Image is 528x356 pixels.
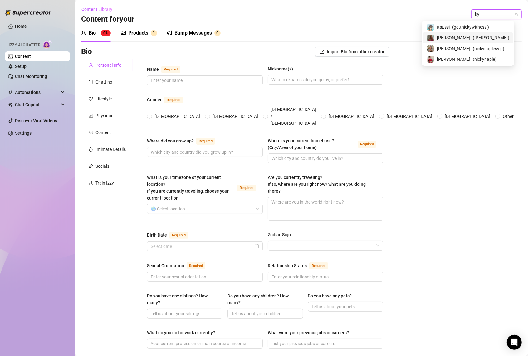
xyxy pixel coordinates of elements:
img: logo-BBDzfeDw.svg [5,9,52,16]
span: Are you currently traveling? If so, where are you right now? what are you doing there? [268,175,366,194]
div: Birth Date [147,232,167,238]
span: import [320,50,324,54]
span: heart [89,97,93,101]
input: Sexual Orientation [151,273,258,280]
sup: 0 [214,30,221,36]
span: Other [500,113,516,120]
label: Gender [147,96,190,103]
span: Chat Copilot [15,100,59,110]
div: Personal Info [95,62,121,69]
input: Where is your current homebase? (City/Area of your home) [271,155,379,162]
input: What were your previous jobs or careers? [271,340,379,347]
label: What do you do for work currently? [147,329,219,336]
div: Do you have any pets? [308,292,352,299]
img: AI Chatter [43,40,52,49]
a: Content [15,54,31,59]
label: Where is your current homebase? (City/Area of your home) [268,137,384,151]
label: Zodiac Sign [268,231,295,238]
span: [DEMOGRAPHIC_DATA] [210,113,261,120]
input: Relationship Status [271,273,379,280]
span: ( getthickywithessi ) [452,24,489,31]
input: Name [151,77,258,84]
img: Nicky (@nickynaplesvip) [427,45,434,52]
span: Required [358,141,376,148]
span: link [89,164,93,168]
div: Train Izzy [95,180,114,186]
span: [PERSON_NAME] [437,34,470,41]
a: Setup [15,64,27,69]
div: Bump Messages [174,29,212,37]
div: Relationship Status [268,262,307,269]
a: Settings [15,131,32,136]
div: Bio [89,29,96,37]
label: Name [147,65,187,73]
span: [DEMOGRAPHIC_DATA] / [DEMOGRAPHIC_DATA] [268,106,319,127]
span: Content Library [81,7,112,12]
div: Chatting [95,79,112,85]
label: Sexual Orientation [147,262,212,269]
sup: 0% [101,30,111,36]
input: Do you have any pets? [312,303,379,310]
label: Do you have any children? How many? [227,292,303,306]
img: ItsEssi (@getthickywithessi) [427,24,434,31]
div: Name [147,66,159,73]
span: ( [PERSON_NAME] ) [473,34,509,41]
span: user [89,63,93,67]
label: Do you have any pets? [308,292,356,299]
span: fire [89,147,93,152]
img: Kylie (@kylie_kayy) [427,35,434,41]
span: [DEMOGRAPHIC_DATA] [152,113,203,120]
label: Nickname(s) [268,65,297,72]
span: user [81,30,86,35]
span: thunderbolt [8,90,13,95]
input: Birth Date [151,243,253,250]
div: Zodiac Sign [268,231,291,238]
input: Nickname(s) [271,76,379,83]
div: Physique [95,112,113,119]
div: Intimate Details [95,146,126,153]
button: Content Library [81,4,117,14]
span: Required [169,232,188,239]
span: What is your timezone of your current location? If you are currently traveling, choose your curre... [147,175,229,200]
h3: Bio [81,47,92,57]
span: experiment [89,181,93,185]
input: Do you have any children? How many? [231,310,298,317]
span: picture [121,30,126,35]
div: Socials [95,163,109,170]
a: Chat Monitoring [15,74,47,79]
span: Required [196,138,215,145]
div: Where is your current homebase? (City/Area of your home) [268,137,355,151]
span: [DEMOGRAPHIC_DATA] [442,113,493,120]
input: Where did you grow up? [151,149,258,156]
span: idcard [89,113,93,118]
div: What were your previous jobs or careers? [268,329,349,336]
sup: 0 [151,30,157,36]
span: Izzy AI Chatter [9,42,40,48]
input: Do you have any siblings? How many? [151,310,218,317]
h3: Content for your [81,14,134,24]
span: ( nickynaple ) [473,56,496,63]
div: Lifestyle [95,95,112,102]
label: Where did you grow up? [147,137,222,145]
span: Required [237,185,256,191]
a: Home [15,24,27,29]
input: What do you do for work currently? [151,340,258,347]
span: Required [309,262,328,269]
img: Nicky (@nickynaple) [427,56,434,63]
span: Automations [15,87,59,97]
span: notification [167,30,172,35]
span: Required [187,262,205,269]
span: Required [164,97,183,103]
div: Where did you grow up? [147,137,194,144]
div: Open Intercom Messenger [507,335,522,350]
div: Gender [147,96,162,103]
span: team [515,12,518,16]
span: Required [161,66,180,73]
a: Discover Viral Videos [15,118,57,123]
div: Products [128,29,148,37]
img: Chat Copilot [8,103,12,107]
div: Content [95,129,111,136]
label: What were your previous jobs or careers? [268,329,353,336]
span: message [89,80,93,84]
span: [DEMOGRAPHIC_DATA] [326,113,377,120]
